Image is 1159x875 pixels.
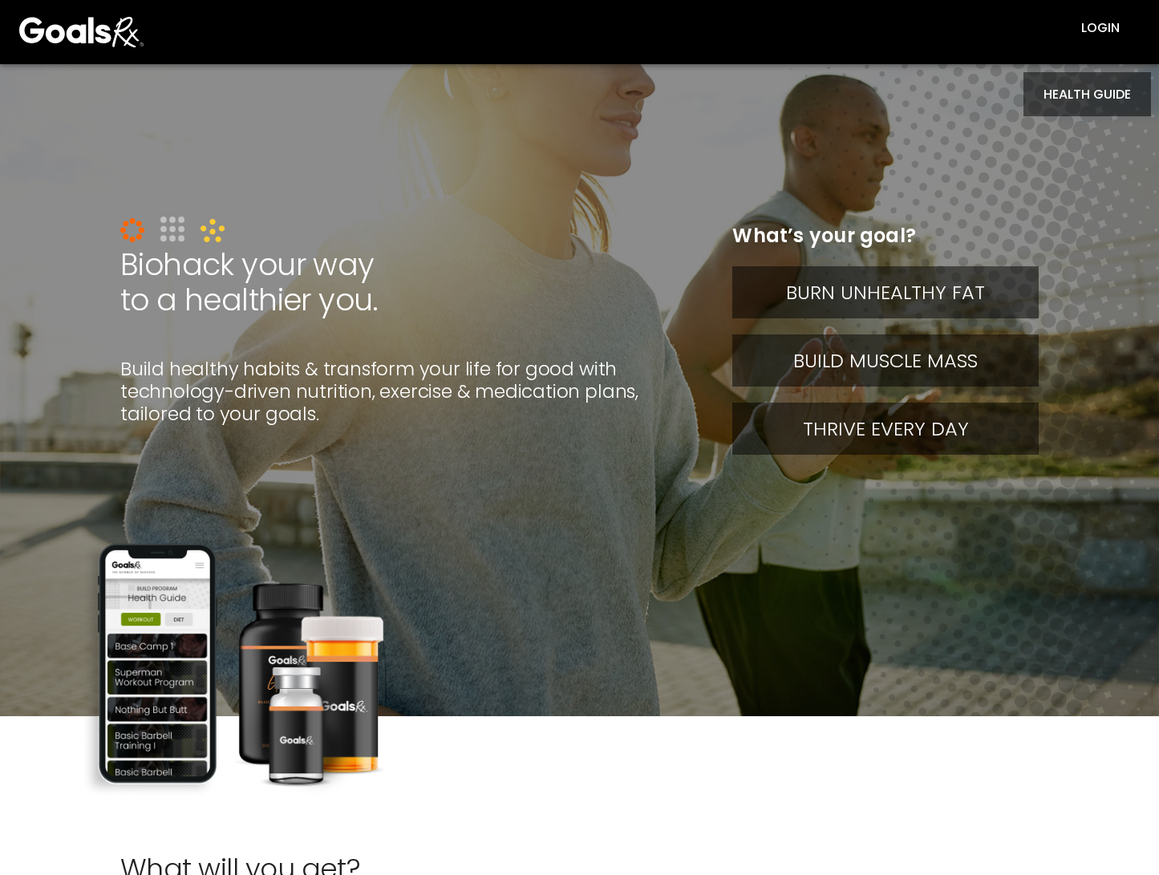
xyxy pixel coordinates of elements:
img: build-icon.03ee501b.svg [160,217,184,242]
button: Burn unhealthy fat [732,266,1039,318]
img: thrive-icon.4f055b23.png [201,219,225,242]
img: GoalsRx Health Guide [81,541,217,798]
img: GoalsRx Products [217,572,402,798]
img: burn-icon.2bfaa692.svg [120,218,144,242]
p: What’s your goal? [732,221,1039,250]
h2: Build healthy habits & transform your life for good with technology-driven nutrition, exercise & ... [120,358,656,425]
button: Build muscle mass [732,334,1039,387]
h1: Biohack your way to a healthier you. [120,247,656,318]
button: Thrive every day [732,403,1039,455]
